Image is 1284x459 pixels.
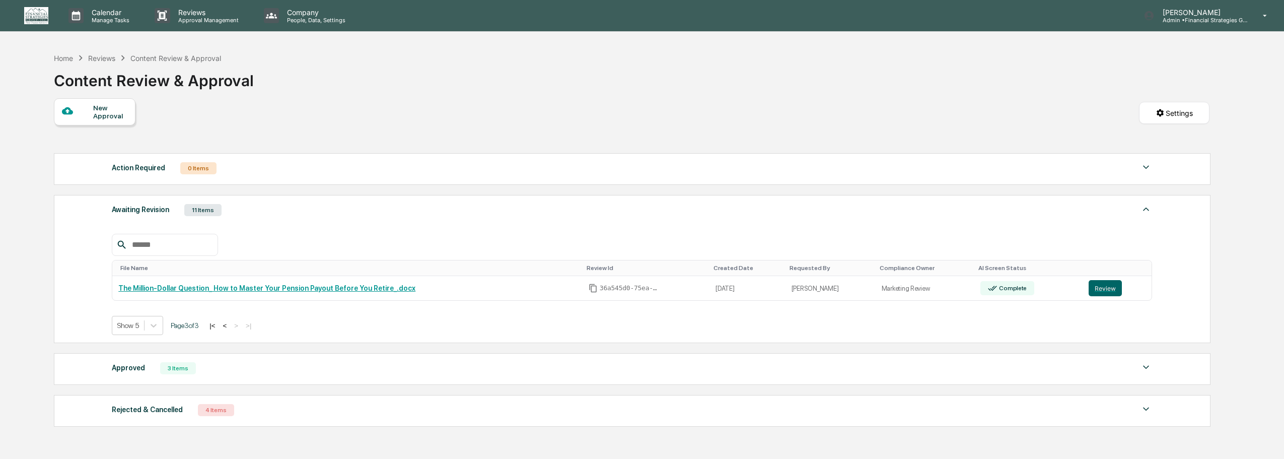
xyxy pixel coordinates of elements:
img: caret [1140,161,1152,173]
div: 3 Items [160,362,196,374]
div: 0 Items [180,162,217,174]
div: Reviews [88,54,115,62]
div: 11 Items [184,204,222,216]
img: caret [1140,361,1152,373]
div: Awaiting Revision [112,203,169,216]
button: Review [1089,280,1122,296]
span: 36a545d0-75ea-48b5-abd2-3511da92e134 [600,284,660,292]
div: Home [54,54,73,62]
div: New Approval [93,104,127,120]
p: Approval Management [170,17,244,24]
div: Toggle SortBy [880,265,970,272]
p: Manage Tasks [84,17,134,24]
img: logo [24,7,48,24]
td: [PERSON_NAME] [786,276,876,301]
iframe: Open customer support [1252,426,1279,453]
td: [DATE] [709,276,786,301]
img: caret [1140,403,1152,415]
div: Toggle SortBy [714,265,781,272]
a: The Million-Dollar Question_ How to Master Your Pension Payout Before You Retire_.docx [118,284,415,292]
p: Reviews [170,8,244,17]
button: >| [243,321,254,330]
p: Admin • Financial Strategies Group (FSG) [1155,17,1248,24]
span: Copy Id [589,284,598,293]
div: Toggle SortBy [587,265,705,272]
p: Company [279,8,350,17]
button: < [220,321,230,330]
div: Approved [112,361,145,374]
div: Toggle SortBy [1091,265,1148,272]
img: caret [1140,203,1152,215]
div: Toggle SortBy [978,265,1079,272]
div: Toggle SortBy [790,265,872,272]
a: Review [1089,280,1146,296]
div: Toggle SortBy [120,265,579,272]
button: Settings [1139,102,1209,124]
div: 4 Items [198,404,234,416]
p: [PERSON_NAME] [1155,8,1248,17]
span: Page 3 of 3 [171,321,199,330]
td: Marketing Review [876,276,974,301]
div: Rejected & Cancelled [112,403,183,416]
div: Action Required [112,161,165,174]
button: |< [206,321,218,330]
p: People, Data, Settings [279,17,350,24]
div: Content Review & Approval [54,63,254,90]
button: > [231,321,241,330]
p: Calendar [84,8,134,17]
div: Content Review & Approval [130,54,221,62]
div: Complete [997,285,1027,292]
